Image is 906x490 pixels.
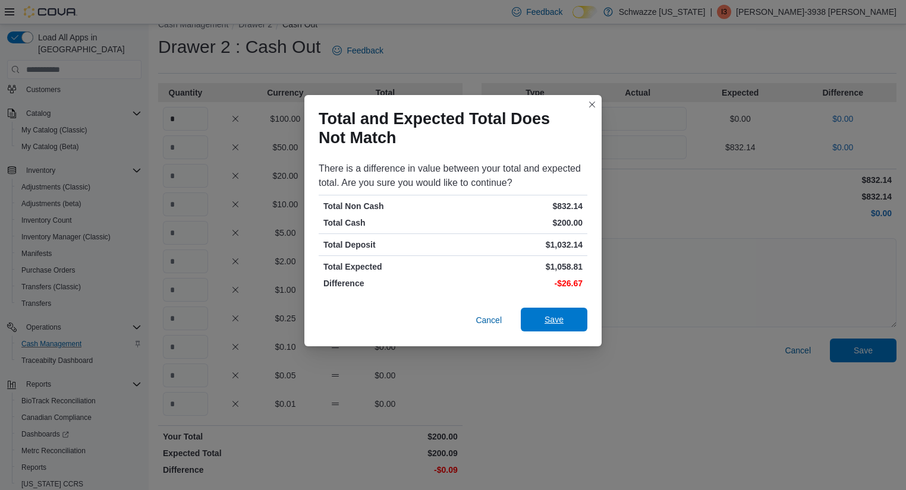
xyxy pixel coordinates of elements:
[455,261,583,273] p: $1,058.81
[545,314,564,325] span: Save
[471,308,507,332] button: Cancel
[323,277,451,289] p: Difference
[476,314,502,326] span: Cancel
[319,109,578,147] h1: Total and Expected Total Does Not Match
[323,200,451,212] p: Total Non Cash
[455,217,583,229] p: $200.00
[323,239,451,251] p: Total Deposit
[521,308,587,331] button: Save
[319,162,587,190] div: There is a difference in value between your total and expected total. Are you sure you would like...
[455,200,583,212] p: $832.14
[585,97,599,112] button: Closes this modal window
[455,277,583,289] p: -$26.67
[323,217,451,229] p: Total Cash
[455,239,583,251] p: $1,032.14
[323,261,451,273] p: Total Expected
